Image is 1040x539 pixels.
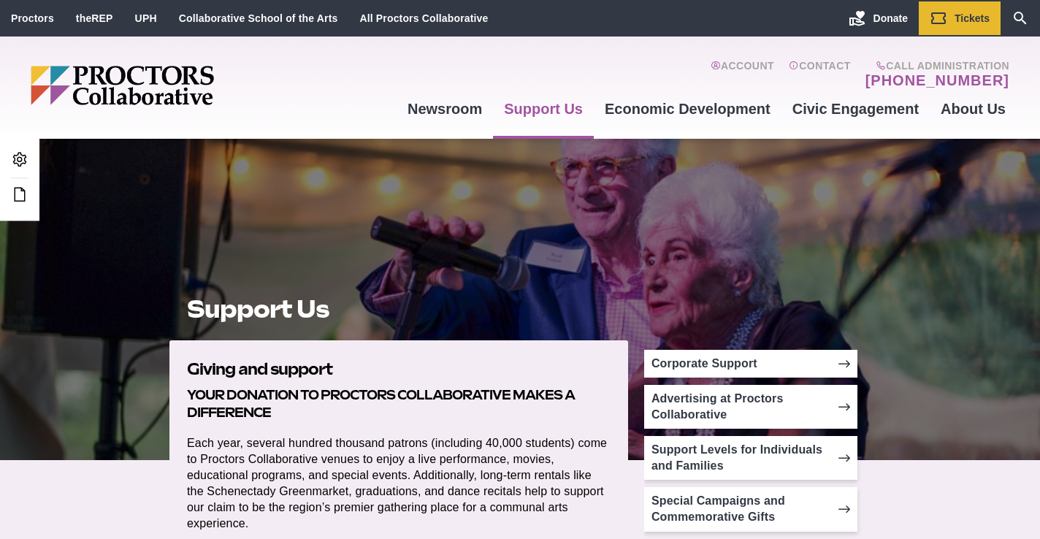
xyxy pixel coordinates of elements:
a: Special Campaigns and Commemorative Gifts [644,487,857,531]
h1: Support Us [187,295,611,323]
img: Proctors logo [31,66,326,105]
a: Support Us [493,89,594,129]
span: Tickets [955,12,990,24]
h3: Your donation to Proctors Collaborative makes a difference [187,386,611,421]
a: About Us [930,89,1017,129]
a: Economic Development [594,89,781,129]
a: Tickets [919,1,1001,35]
a: Account [711,60,774,89]
a: Admin Area [7,147,32,174]
a: Support Levels for Individuals and Families [644,436,857,480]
a: Newsroom [397,89,493,129]
span: Donate [873,12,908,24]
a: Advertising at Proctors Collaborative [644,385,857,429]
a: Corporate Support [644,350,857,378]
a: Civic Engagement [781,89,930,129]
a: UPH [135,12,157,24]
a: Edit this Post/Page [7,182,32,209]
a: Collaborative School of the Arts [179,12,338,24]
a: [PHONE_NUMBER] [865,72,1009,89]
p: Each year, several hundred thousand patrons (including 40,000 students) come to Proctors Collabor... [187,435,611,532]
a: Proctors [11,12,54,24]
a: Contact [789,60,851,89]
span: Call Administration [861,60,1009,72]
a: Donate [838,1,919,35]
a: All Proctors Collaborative [359,12,488,24]
a: theREP [76,12,113,24]
a: Search [1001,1,1040,35]
h2: Giving and support [187,358,611,381]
